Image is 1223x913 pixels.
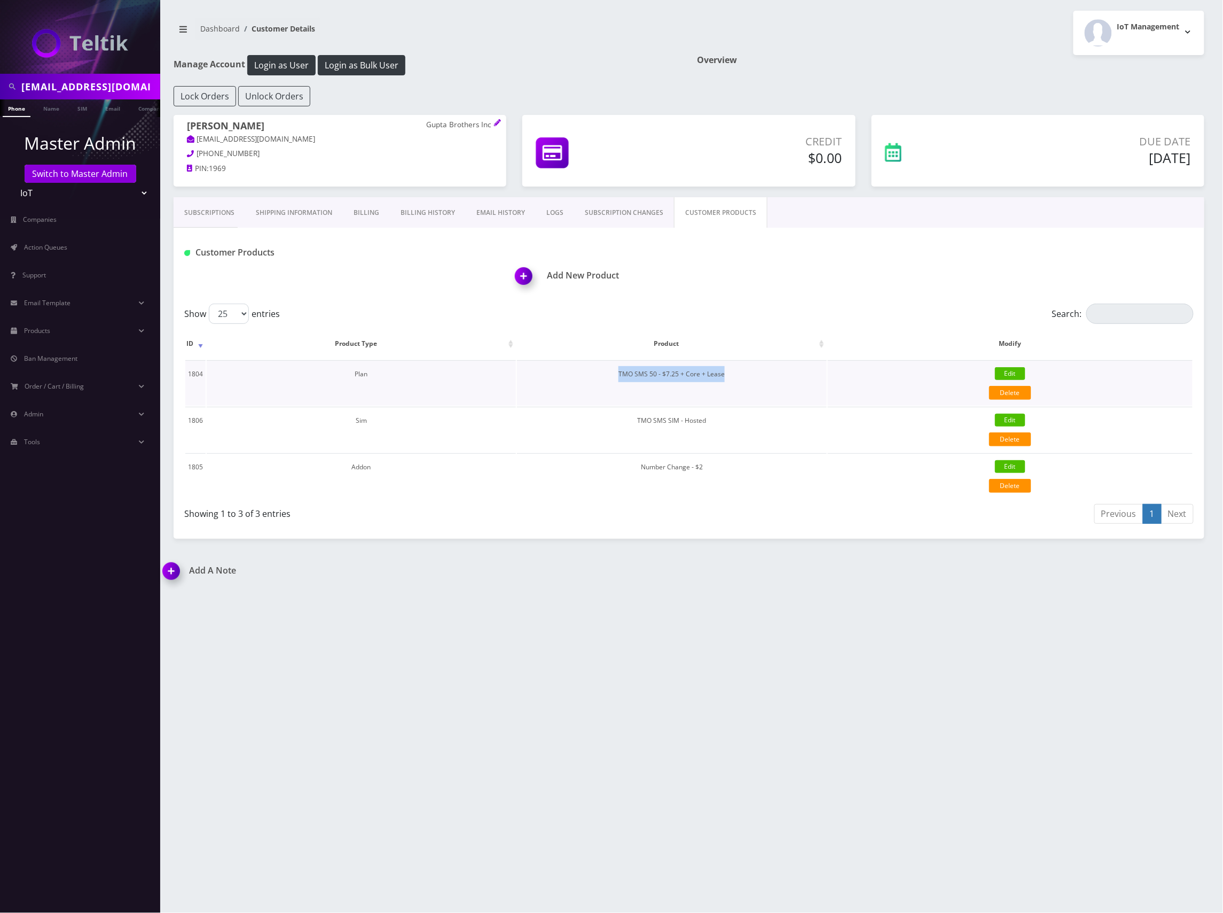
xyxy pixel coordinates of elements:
[187,120,493,134] h1: [PERSON_NAME]
[510,264,542,296] img: Add New Product
[185,453,206,499] td: 1805
[3,99,30,117] a: Phone
[24,326,50,335] span: Products
[187,134,316,145] a: [EMAIL_ADDRESS][DOMAIN_NAME]
[995,414,1025,427] a: Edit
[989,386,1031,400] a: Delete
[517,453,827,499] td: Number Change - $2
[185,360,206,406] td: 1804
[209,304,249,324] select: Showentries
[995,460,1025,473] a: Edit
[992,150,1191,166] h5: [DATE]
[1117,22,1180,32] h2: IoT Management
[426,120,493,130] p: Gupta Brothers Inc
[992,134,1191,150] p: Due Date
[24,354,77,363] span: Ban Management
[184,304,280,324] label: Show entries
[200,24,240,34] a: Dashboard
[24,409,43,419] span: Admin
[517,360,827,406] td: TMO SMS 50 - $7.25 + Core + Lease
[989,479,1031,493] a: Delete
[207,407,516,452] td: Sim
[207,360,516,406] td: Plan
[197,149,260,158] span: [PHONE_NUMBER]
[390,197,466,228] a: Billing History
[670,134,842,150] p: Credit
[184,247,510,258] h1: Customer Products
[38,99,65,116] a: Name
[185,407,206,452] td: 1806
[318,58,405,70] a: Login as Bulk User
[207,328,516,359] th: Product Type: activate to sort column ascending
[163,566,681,576] a: Add A Note
[187,164,209,174] a: PIN:
[25,165,136,183] a: Switch to Master Admin
[184,503,681,520] div: Showing 1 to 3 of 3 entries
[517,407,827,452] td: TMO SMS SIM - Hosted
[133,99,169,116] a: Company
[174,18,681,48] nav: breadcrumb
[1161,504,1194,524] a: Next
[536,197,574,228] a: LOGS
[174,55,681,75] h1: Manage Account
[72,99,92,116] a: SIM
[100,99,126,116] a: Email
[574,197,674,228] a: SUBSCRIPTION CHANGES
[25,382,84,391] span: Order / Cart / Billing
[24,437,40,446] span: Tools
[23,215,57,224] span: Companies
[989,432,1031,446] a: Delete
[1094,504,1143,524] a: Previous
[247,55,316,75] button: Login as User
[466,197,536,228] a: EMAIL HISTORY
[174,197,245,228] a: Subscriptions
[1143,504,1162,524] a: 1
[517,328,827,359] th: Product: activate to sort column ascending
[238,86,310,106] button: Unlock Orders
[515,270,1204,281] h1: Add New Product
[207,453,516,499] td: Addon
[184,250,190,256] img: Customer Products
[185,328,206,359] th: ID: activate to sort column ascending
[32,29,128,58] img: IoT
[995,367,1025,380] a: Edit
[24,298,70,307] span: Email Template
[670,150,842,166] h5: $0.00
[245,197,343,228] a: Shipping Information
[697,55,1204,65] h1: Overview
[1052,304,1194,324] label: Search:
[22,270,46,280] span: Support
[828,328,1193,359] th: Modify
[674,197,767,228] a: CUSTOMER PRODUCTS
[24,243,67,252] span: Action Queues
[515,270,1204,281] a: Add New ProductAdd New Product
[1086,304,1194,324] input: Search:
[174,86,236,106] button: Lock Orders
[1073,11,1204,55] button: IoT Management
[240,23,315,34] li: Customer Details
[318,55,405,75] button: Login as Bulk User
[245,58,318,70] a: Login as User
[21,76,158,97] input: Search in Company
[343,197,390,228] a: Billing
[209,164,226,173] span: 1969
